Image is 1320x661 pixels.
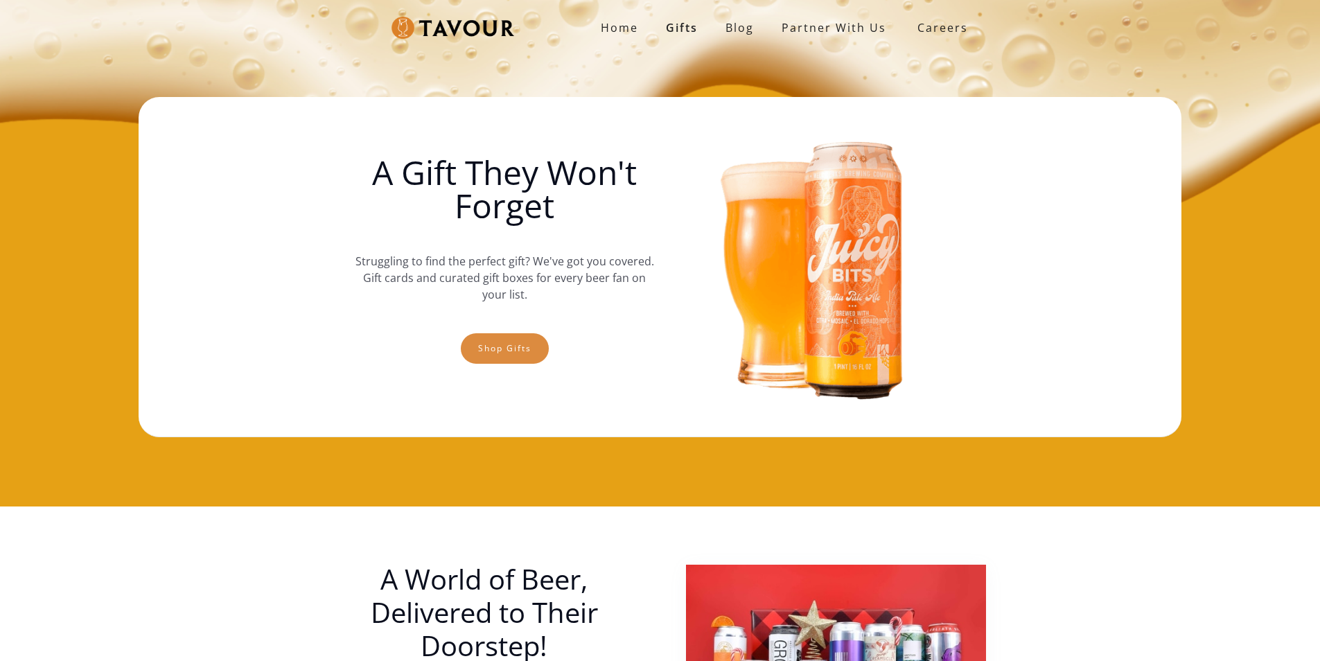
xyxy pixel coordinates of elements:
a: Home [587,14,652,42]
p: Struggling to find the perfect gift? We've got you covered. Gift cards and curated gift boxes for... [355,239,654,317]
a: Careers [900,8,978,47]
a: Shop gifts [461,333,549,364]
strong: Careers [917,14,968,42]
a: Blog [712,14,768,42]
a: partner with us [768,14,900,42]
h1: A Gift They Won't Forget [355,156,654,222]
a: Gifts [652,14,712,42]
strong: Home [601,20,638,35]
